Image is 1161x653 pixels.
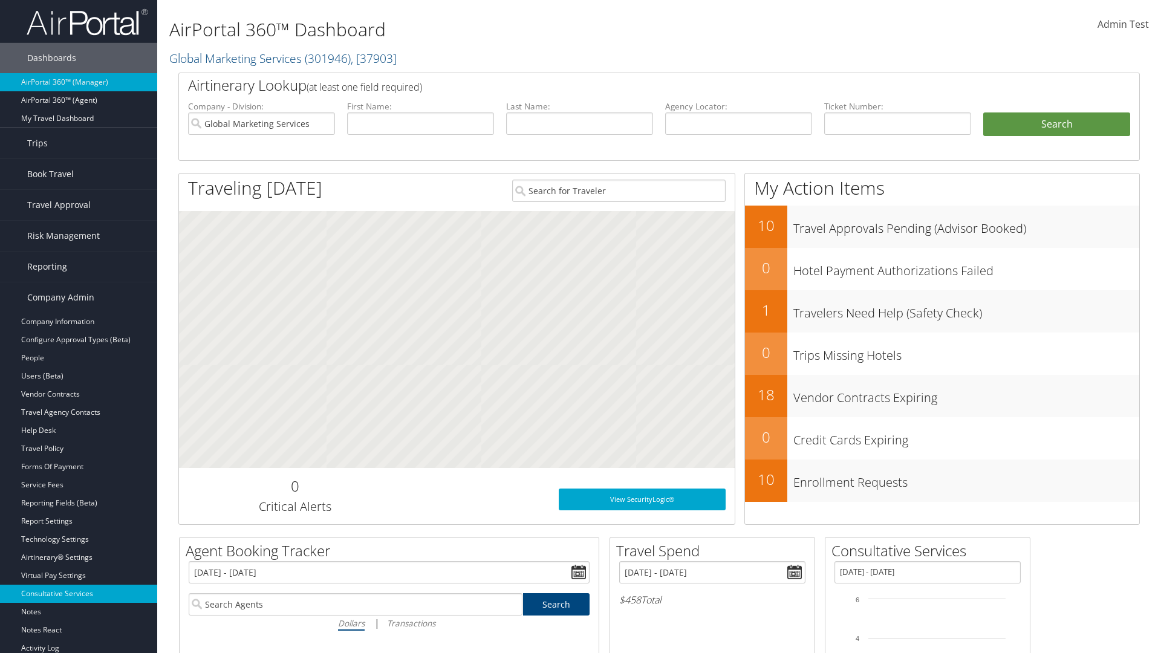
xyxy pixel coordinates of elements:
[189,593,522,616] input: Search Agents
[745,290,1139,333] a: 1Travelers Need Help (Safety Check)
[347,100,494,112] label: First Name:
[189,616,590,631] div: |
[506,100,653,112] label: Last Name:
[793,214,1139,237] h3: Travel Approvals Pending (Advisor Booked)
[188,100,335,112] label: Company - Division:
[824,100,971,112] label: Ticket Number:
[619,593,641,606] span: $458
[523,593,590,616] a: Search
[169,17,822,42] h1: AirPortal 360™ Dashboard
[351,50,397,67] span: , [ 37903 ]
[188,75,1050,96] h2: Airtinerary Lookup
[188,175,322,201] h1: Traveling [DATE]
[745,206,1139,248] a: 10Travel Approvals Pending (Advisor Booked)
[169,50,397,67] a: Global Marketing Services
[188,498,402,515] h3: Critical Alerts
[856,596,859,603] tspan: 6
[793,341,1139,364] h3: Trips Missing Hotels
[745,175,1139,201] h1: My Action Items
[745,427,787,447] h2: 0
[745,258,787,278] h2: 0
[856,635,859,642] tspan: 4
[512,180,726,202] input: Search for Traveler
[745,300,787,320] h2: 1
[745,333,1139,375] a: 0Trips Missing Hotels
[745,375,1139,417] a: 18Vendor Contracts Expiring
[27,159,74,189] span: Book Travel
[745,248,1139,290] a: 0Hotel Payment Authorizations Failed
[793,256,1139,279] h3: Hotel Payment Authorizations Failed
[745,342,787,363] h2: 0
[793,468,1139,491] h3: Enrollment Requests
[745,385,787,405] h2: 18
[665,100,812,112] label: Agency Locator:
[559,489,726,510] a: View SecurityLogic®
[745,469,787,490] h2: 10
[616,541,815,561] h2: Travel Spend
[1098,6,1149,44] a: Admin Test
[27,8,148,36] img: airportal-logo.png
[27,43,76,73] span: Dashboards
[27,128,48,158] span: Trips
[307,80,422,94] span: (at least one field required)
[745,417,1139,460] a: 0Credit Cards Expiring
[1098,18,1149,31] span: Admin Test
[983,112,1130,137] button: Search
[186,541,599,561] h2: Agent Booking Tracker
[305,50,351,67] span: ( 301946 )
[338,617,365,629] i: Dollars
[619,593,805,606] h6: Total
[27,282,94,313] span: Company Admin
[27,190,91,220] span: Travel Approval
[387,617,435,629] i: Transactions
[831,541,1030,561] h2: Consultative Services
[793,426,1139,449] h3: Credit Cards Expiring
[793,299,1139,322] h3: Travelers Need Help (Safety Check)
[27,221,100,251] span: Risk Management
[188,476,402,496] h2: 0
[745,215,787,236] h2: 10
[745,460,1139,502] a: 10Enrollment Requests
[793,383,1139,406] h3: Vendor Contracts Expiring
[27,252,67,282] span: Reporting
